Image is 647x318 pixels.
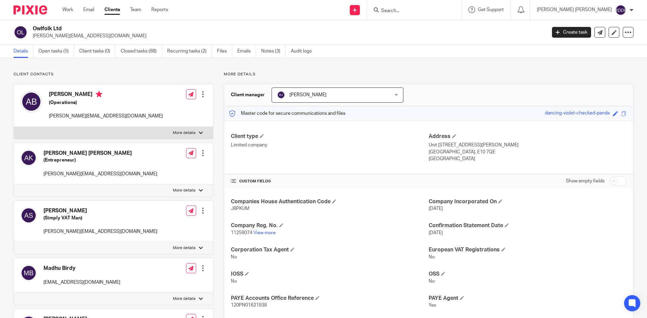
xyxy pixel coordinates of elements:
h4: Company Reg. No. [231,222,429,229]
h4: Corporation Tax Agent [231,246,429,253]
img: svg%3E [13,25,28,39]
a: Open tasks (5) [38,45,74,58]
h5: (Operations) [49,99,163,106]
p: [GEOGRAPHIC_DATA] [429,155,626,162]
p: [PERSON_NAME][EMAIL_ADDRESS][DOMAIN_NAME] [43,171,157,177]
p: More details [173,130,195,136]
h5: (Entrepreneur) [43,157,157,164]
a: Files [217,45,232,58]
p: [PERSON_NAME][EMAIL_ADDRESS][DOMAIN_NAME] [43,228,157,235]
p: More details [224,72,634,77]
p: More details [173,245,195,251]
p: [PERSON_NAME][EMAIL_ADDRESS][DOMAIN_NAME] [33,33,542,39]
img: svg%3E [21,91,42,112]
a: Audit logs [291,45,317,58]
p: [PERSON_NAME] [PERSON_NAME] [537,6,612,13]
h4: [PERSON_NAME] [49,91,163,99]
a: Closed tasks (88) [121,45,162,58]
a: Reports [151,6,168,13]
a: Team [130,6,141,13]
span: No [231,279,237,284]
span: No [231,255,237,259]
p: Client contacts [13,72,213,77]
a: View more [253,231,276,235]
img: svg%3E [21,265,37,281]
h4: [PERSON_NAME] [PERSON_NAME] [43,150,157,157]
h4: Company Incorporated On [429,198,626,205]
a: Client tasks (0) [79,45,116,58]
img: svg%3E [21,207,37,223]
h4: CUSTOM FIELDS [231,179,429,184]
input: Search [380,8,441,14]
p: More details [173,296,195,302]
span: [DATE] [429,231,443,235]
span: 11259074 [231,231,252,235]
h4: Address [429,133,626,140]
span: Get Support [478,7,504,12]
h3: Client manager [231,92,265,98]
span: No [429,255,435,259]
p: More details [173,188,195,193]
h4: PAYE Accounts Office Reference [231,295,429,302]
h4: Confirmation Statement Date [429,222,626,229]
label: Show empty fields [566,178,605,184]
p: Master code for secure communications and files [229,110,345,117]
a: Recurring tasks (2) [167,45,212,58]
p: Unit [STREET_ADDRESS][PERSON_NAME] [429,142,626,148]
span: [PERSON_NAME] [289,93,327,97]
h4: Client type [231,133,429,140]
a: Details [13,45,33,58]
a: Clients [104,6,120,13]
h4: PAYE Agent [429,295,626,302]
a: Work [62,6,73,13]
a: Create task [552,27,591,38]
img: Pixie [13,5,47,14]
span: No [429,279,435,284]
a: Notes (3) [261,45,286,58]
span: [DATE] [429,206,443,211]
h4: European VAT Registrations [429,246,626,253]
a: Email [83,6,94,13]
h4: Companies House Authentication Code [231,198,429,205]
h4: OSS [429,271,626,278]
a: Emails [237,45,256,58]
img: svg%3E [277,91,285,99]
p: [EMAIL_ADDRESS][DOMAIN_NAME] [43,279,120,286]
h4: IOSS [231,271,429,278]
p: [PERSON_NAME][EMAIL_ADDRESS][DOMAIN_NAME] [49,113,163,119]
p: [GEOGRAPHIC_DATA], E10 7QE [429,149,626,155]
span: 120PN01621938 [231,303,267,308]
img: svg%3E [615,5,626,15]
p: Limited company [231,142,429,148]
h4: Madhu Birdy [43,265,120,272]
div: dancing-violet-checked-panda [545,110,610,117]
h2: Owlfolk Ltd [33,25,440,32]
h5: (Simply VAT Man) [43,215,157,221]
h4: [PERSON_NAME] [43,207,157,214]
span: J8PKUM [231,206,249,211]
img: svg%3E [21,150,37,166]
span: Yes [429,303,436,308]
i: Primary [96,91,102,98]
